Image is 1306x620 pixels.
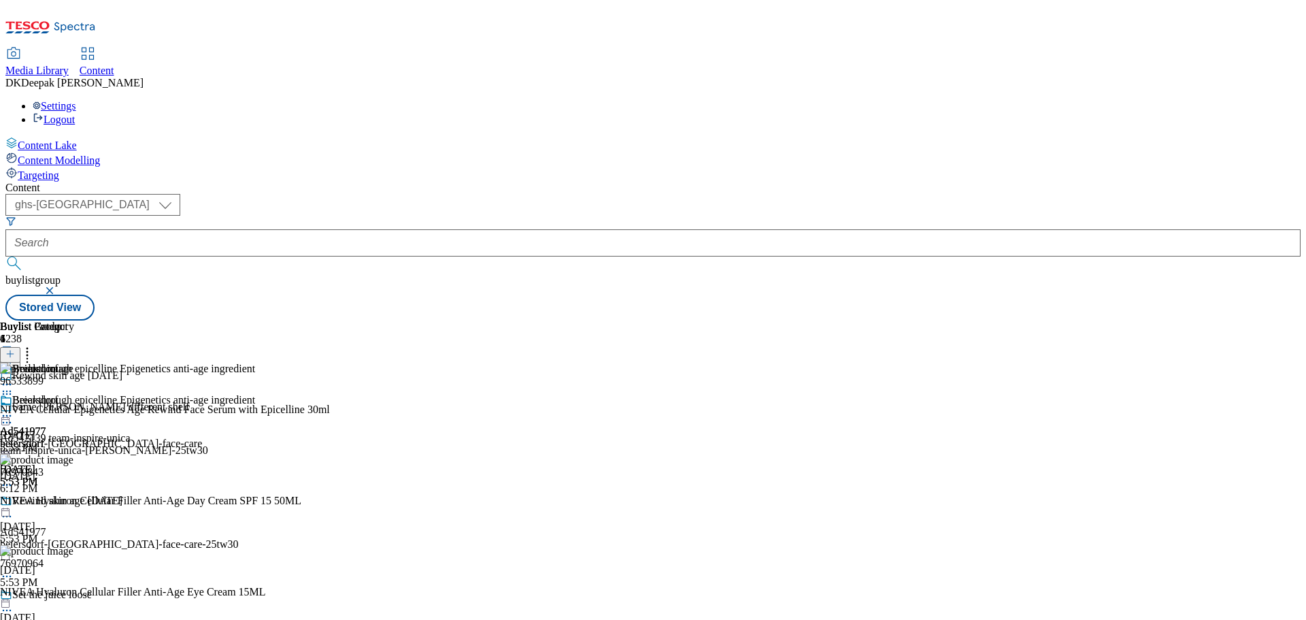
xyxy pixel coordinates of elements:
[5,274,61,286] span: buylistgroup
[5,182,1301,194] div: Content
[5,216,16,227] svg: Search Filters
[5,77,21,88] span: DK
[33,114,75,125] a: Logout
[33,100,76,112] a: Settings
[18,140,77,151] span: Content Lake
[5,48,69,77] a: Media Library
[80,65,114,76] span: Content
[5,229,1301,257] input: Search
[5,167,1301,182] a: Targeting
[5,295,95,321] button: Stored View
[21,77,144,88] span: Deepak [PERSON_NAME]
[5,137,1301,152] a: Content Lake
[80,48,114,77] a: Content
[18,154,100,166] span: Content Modelling
[5,152,1301,167] a: Content Modelling
[18,169,59,181] span: Targeting
[5,65,69,76] span: Media Library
